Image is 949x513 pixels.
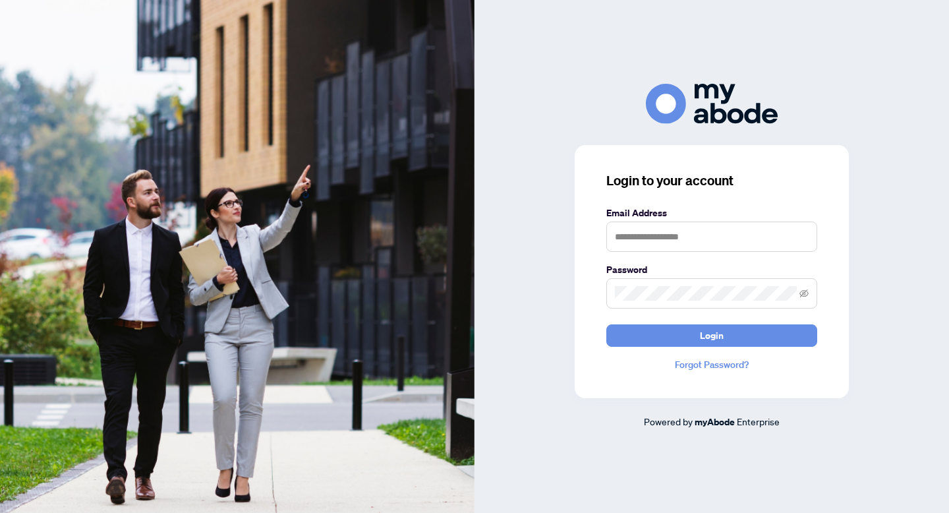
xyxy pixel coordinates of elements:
[737,415,780,427] span: Enterprise
[606,324,817,347] button: Login
[700,325,724,346] span: Login
[695,415,735,429] a: myAbode
[606,206,817,220] label: Email Address
[799,289,809,298] span: eye-invisible
[606,357,817,372] a: Forgot Password?
[646,84,778,124] img: ma-logo
[606,171,817,190] h3: Login to your account
[644,415,693,427] span: Powered by
[606,262,817,277] label: Password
